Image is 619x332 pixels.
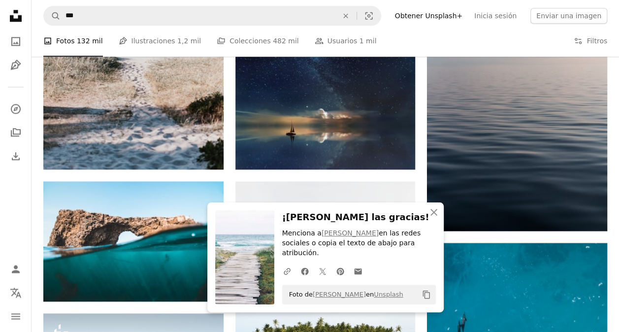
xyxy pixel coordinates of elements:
[427,6,607,231] img: a large body of water with a sky in the background
[427,114,607,123] a: a large body of water with a sky in the background
[273,36,299,47] span: 482 mil
[282,210,436,225] h3: ¡[PERSON_NAME] las gracias!
[374,291,403,298] a: Unsplash
[530,8,607,24] button: Enviar una imagen
[468,8,522,24] a: Inicia sesión
[335,6,357,25] button: Borrar
[6,32,26,51] a: Fotos
[322,229,379,237] a: [PERSON_NAME]
[282,229,436,258] p: Menciona a en las redes sociales o copia el texto de abajo para atribución.
[389,8,468,24] a: Obtener Unsplash+
[331,261,349,281] a: Comparte en Pinterest
[296,261,314,281] a: Comparte en Facebook
[44,6,61,25] button: Buscar en Unsplash
[43,6,381,26] form: Encuentra imágenes en todo el sitio
[349,261,367,281] a: Comparte por correo electrónico
[235,52,416,169] img: fondo de pantalla digital de velero negro
[357,6,381,25] button: Búsqueda visual
[6,306,26,326] button: Menú
[6,99,26,119] a: Explorar
[177,36,201,47] span: 1,2 mil
[6,55,26,75] a: Ilustraciones
[6,6,26,28] a: Inicio — Unsplash
[313,291,366,298] a: [PERSON_NAME]
[6,259,26,279] a: Iniciar sesión / Registrarse
[418,286,435,303] button: Copiar al portapapeles
[6,146,26,166] a: Historial de descargas
[315,26,377,57] a: Usuarios 1 mil
[574,26,607,57] button: Filtros
[6,123,26,142] a: Colecciones
[43,181,224,301] img: brown rock over body of water
[235,106,416,115] a: fondo de pantalla digital de velero negro
[217,26,299,57] a: Colecciones 482 mil
[119,26,201,57] a: Ilustraciones 1,2 mil
[314,261,331,281] a: Comparte en Twitter
[359,36,377,47] span: 1 mil
[284,287,403,302] span: Foto de en
[43,237,224,246] a: brown rock over body of water
[6,283,26,302] button: Idioma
